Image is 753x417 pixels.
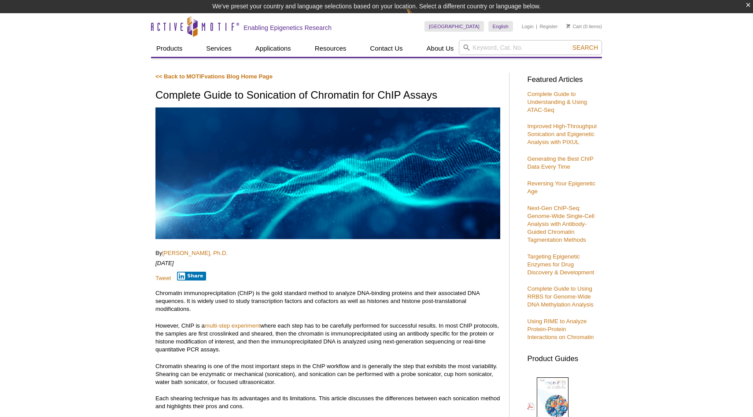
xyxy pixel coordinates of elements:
p: Each shearing technique has its advantages and its limitations. This article discusses the differ... [155,395,500,410]
button: Share [177,272,207,280]
a: [PERSON_NAME], Ph.D. [162,250,228,256]
a: Register [539,23,557,30]
p: By [155,249,500,257]
a: [GEOGRAPHIC_DATA] [424,21,484,32]
a: English [488,21,513,32]
p: Chromatin shearing is one of the most important steps in the ChIP workflow and is generally the s... [155,362,500,386]
a: Reversing Your Epigenetic Age [527,180,595,195]
a: Products [151,40,188,57]
a: Complete Guide to Using RRBS for Genome-Wide DNA Methylation Analysis [527,285,593,308]
a: Services [201,40,237,57]
a: Using RIME to Analyze Protein-Protein Interactions on Chromatin [527,318,594,340]
a: Cart [566,23,582,30]
a: Contact Us [365,40,408,57]
a: Applications [250,40,296,57]
p: Chromatin immunoprecipitation (ChIP) is the gold standard method to analyze DNA-binding proteins ... [155,289,500,313]
a: Tweet [155,275,171,281]
a: Targeting Epigenetic Enzymes for Drug Discovery & Development [527,253,594,276]
em: [DATE] [155,260,174,266]
li: (0 items) [566,21,602,32]
img: Complete Guide to Sonication [155,107,500,240]
a: Resources [310,40,352,57]
a: About Us [421,40,459,57]
img: Change Here [406,7,429,27]
h1: Complete Guide to Sonication of Chromatin for ChIP Assays [155,89,500,102]
h3: Featured Articles [527,76,598,84]
a: Generating the Best ChIP Data Every Time [527,155,593,170]
p: However, ChIP is a where each step has to be carefully performed for successful results. In most ... [155,322,500,354]
a: Complete Guide to Understanding & Using ATAC-Seq [527,91,587,113]
h3: Product Guides [527,350,598,363]
a: Login [522,23,534,30]
button: Search [570,44,601,52]
input: Keyword, Cat. No. [459,40,602,55]
img: Your Cart [566,24,570,28]
a: Improved High-Throughput Sonication and Epigenetic Analysis with PIXUL [527,123,597,145]
h2: Enabling Epigenetics Research [244,24,332,32]
span: Search [572,44,598,51]
a: << Back to MOTIFvations Blog Home Page [155,73,273,80]
a: multi-step experiment [205,322,260,329]
li: | [536,21,537,32]
a: Next-Gen ChIP-Seq: Genome-Wide Single-Cell Analysis with Antibody-Guided Chromatin Tagmentation M... [527,205,594,243]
